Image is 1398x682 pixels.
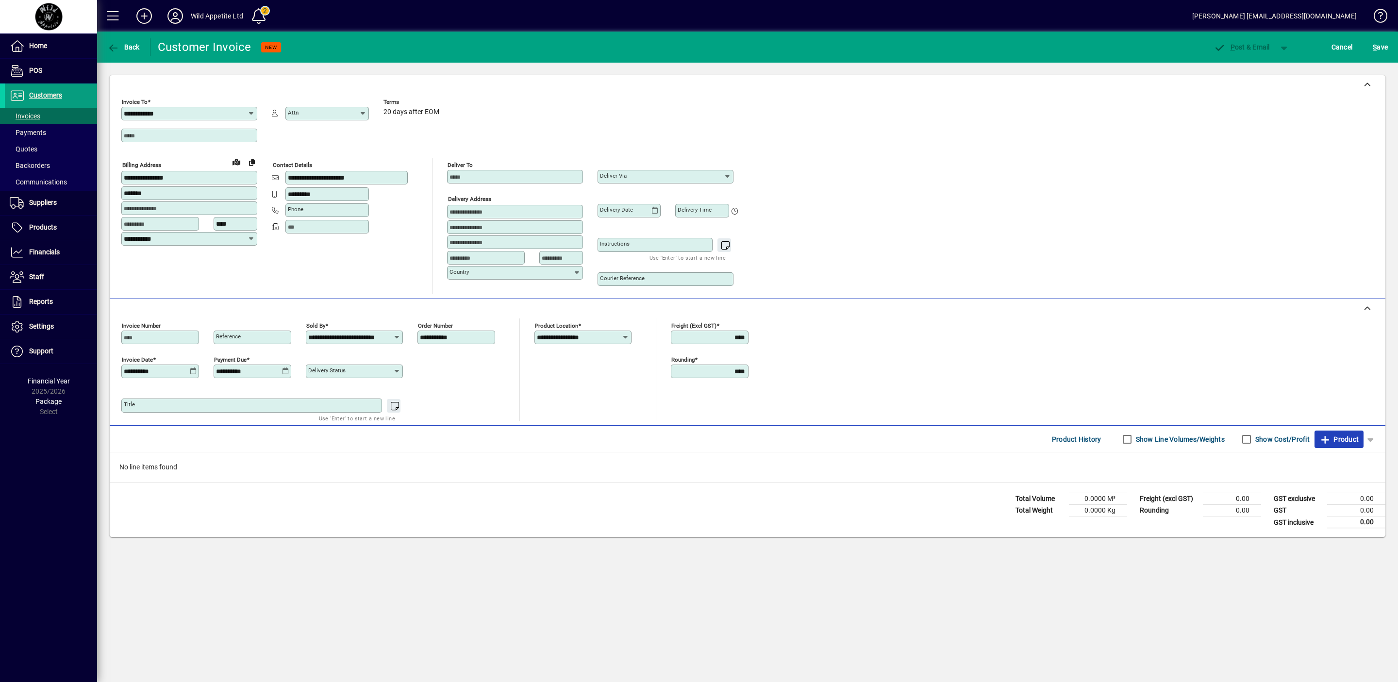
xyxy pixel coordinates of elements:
[122,356,153,363] mat-label: Invoice date
[383,108,439,116] span: 20 days after EOM
[110,452,1385,482] div: No line items found
[449,268,469,275] mat-label: Country
[10,178,67,186] span: Communications
[1011,505,1069,516] td: Total Weight
[1373,43,1377,51] span: S
[29,322,54,330] span: Settings
[1048,431,1105,448] button: Product History
[214,356,247,363] mat-label: Payment due
[129,7,160,25] button: Add
[535,322,578,329] mat-label: Product location
[5,240,97,265] a: Financials
[29,67,42,74] span: POS
[1331,39,1353,55] span: Cancel
[10,162,50,169] span: Backorders
[1214,43,1270,51] span: ost & Email
[35,398,62,405] span: Package
[158,39,251,55] div: Customer Invoice
[5,339,97,364] a: Support
[288,206,303,213] mat-label: Phone
[1269,505,1327,516] td: GST
[1370,38,1390,56] button: Save
[383,99,442,105] span: Terms
[1203,505,1261,516] td: 0.00
[5,141,97,157] a: Quotes
[5,34,97,58] a: Home
[1319,432,1359,447] span: Product
[191,8,243,24] div: Wild Appetite Ltd
[1052,432,1101,447] span: Product History
[649,252,726,263] mat-hint: Use 'Enter' to start a new line
[319,413,395,424] mat-hint: Use 'Enter' to start a new line
[671,322,716,329] mat-label: Freight (excl GST)
[5,108,97,124] a: Invoices
[1327,493,1385,505] td: 0.00
[160,7,191,25] button: Profile
[29,347,53,355] span: Support
[10,129,46,136] span: Payments
[678,206,712,213] mat-label: Delivery time
[244,154,260,170] button: Copy to Delivery address
[288,109,299,116] mat-label: Attn
[5,157,97,174] a: Backorders
[1329,38,1355,56] button: Cancel
[29,298,53,305] span: Reports
[10,112,40,120] span: Invoices
[1209,38,1275,56] button: Post & Email
[10,145,37,153] span: Quotes
[122,322,161,329] mat-label: Invoice number
[600,240,630,247] mat-label: Instructions
[600,275,645,282] mat-label: Courier Reference
[671,356,695,363] mat-label: Rounding
[1069,505,1127,516] td: 0.0000 Kg
[265,44,277,50] span: NEW
[308,367,346,374] mat-label: Delivery status
[600,206,633,213] mat-label: Delivery date
[448,162,473,168] mat-label: Deliver To
[5,216,97,240] a: Products
[1203,493,1261,505] td: 0.00
[29,248,60,256] span: Financials
[29,223,57,231] span: Products
[1069,493,1127,505] td: 0.0000 M³
[1269,516,1327,529] td: GST inclusive
[1011,493,1069,505] td: Total Volume
[29,91,62,99] span: Customers
[124,401,135,408] mat-label: Title
[5,59,97,83] a: POS
[1327,516,1385,529] td: 0.00
[97,38,150,56] app-page-header-button: Back
[1135,493,1203,505] td: Freight (excl GST)
[600,172,627,179] mat-label: Deliver via
[1135,505,1203,516] td: Rounding
[1366,2,1386,33] a: Knowledge Base
[229,154,244,169] a: View on map
[29,273,44,281] span: Staff
[105,38,142,56] button: Back
[5,315,97,339] a: Settings
[5,174,97,190] a: Communications
[1134,434,1225,444] label: Show Line Volumes/Weights
[28,377,70,385] span: Financial Year
[29,42,47,50] span: Home
[5,191,97,215] a: Suppliers
[216,333,241,340] mat-label: Reference
[5,290,97,314] a: Reports
[306,322,325,329] mat-label: Sold by
[1253,434,1310,444] label: Show Cost/Profit
[5,124,97,141] a: Payments
[418,322,453,329] mat-label: Order number
[29,199,57,206] span: Suppliers
[1269,493,1327,505] td: GST exclusive
[1231,43,1235,51] span: P
[1315,431,1364,448] button: Product
[122,99,148,105] mat-label: Invoice To
[107,43,140,51] span: Back
[5,265,97,289] a: Staff
[1327,505,1385,516] td: 0.00
[1192,8,1357,24] div: [PERSON_NAME] [EMAIL_ADDRESS][DOMAIN_NAME]
[1373,39,1388,55] span: ave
